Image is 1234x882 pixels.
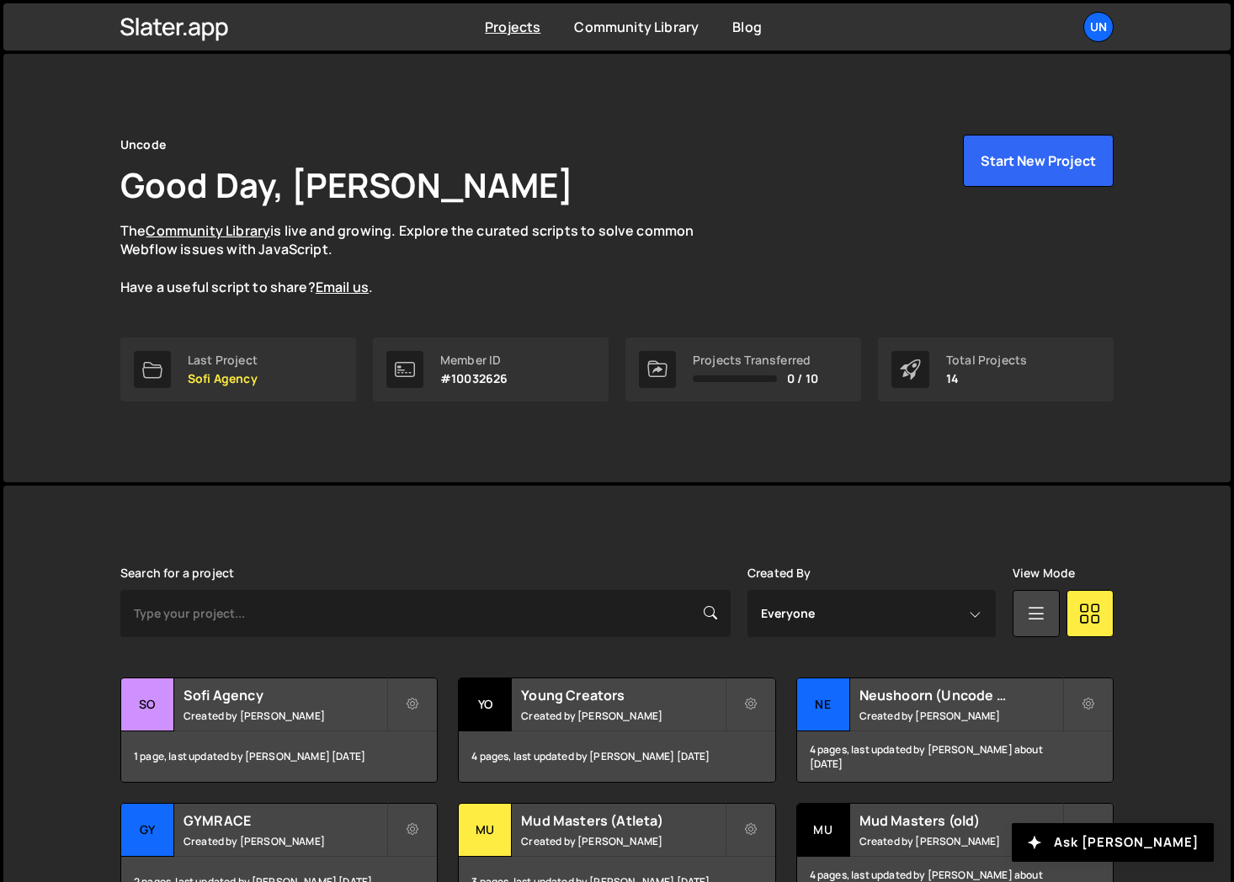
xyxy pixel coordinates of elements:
small: Created by [PERSON_NAME] [859,709,1062,723]
a: Email us [316,278,369,296]
div: Uncode [120,135,166,155]
div: 4 pages, last updated by [PERSON_NAME] [DATE] [459,731,774,782]
div: Mu [797,804,850,857]
a: Projects [485,18,540,36]
div: 1 page, last updated by [PERSON_NAME] [DATE] [121,731,437,782]
p: Sofi Agency [188,372,258,385]
div: Last Project [188,353,258,367]
h2: Neushoorn (Uncode Workspace) [859,686,1062,704]
div: Mu [459,804,512,857]
button: Start New Project [963,135,1114,187]
a: Un [1083,12,1114,42]
h2: GYMRACE [184,811,386,830]
span: 0 / 10 [787,372,818,385]
a: Yo Young Creators Created by [PERSON_NAME] 4 pages, last updated by [PERSON_NAME] [DATE] [458,677,775,783]
div: Yo [459,678,512,731]
small: Created by [PERSON_NAME] [521,709,724,723]
a: Blog [732,18,762,36]
a: Community Library [146,221,270,240]
h2: Young Creators [521,686,724,704]
div: Member ID [440,353,508,367]
p: 14 [946,372,1027,385]
h2: Mud Masters (old) [859,811,1062,830]
label: View Mode [1013,566,1075,580]
small: Created by [PERSON_NAME] [859,834,1062,848]
p: #10032626 [440,372,508,385]
a: Last Project Sofi Agency [120,337,356,401]
label: Search for a project [120,566,234,580]
h1: Good Day, [PERSON_NAME] [120,162,573,208]
div: GY [121,804,174,857]
h2: Sofi Agency [184,686,386,704]
input: Type your project... [120,590,731,637]
p: The is live and growing. Explore the curated scripts to solve common Webflow issues with JavaScri... [120,221,726,297]
a: So Sofi Agency Created by [PERSON_NAME] 1 page, last updated by [PERSON_NAME] [DATE] [120,677,438,783]
a: Community Library [574,18,699,36]
h2: Mud Masters (Atleta) [521,811,724,830]
div: So [121,678,174,731]
label: Created By [747,566,811,580]
div: Ne [797,678,850,731]
a: Ne Neushoorn (Uncode Workspace) Created by [PERSON_NAME] 4 pages, last updated by [PERSON_NAME] a... [796,677,1114,783]
button: Ask [PERSON_NAME] [1012,823,1214,862]
div: 4 pages, last updated by [PERSON_NAME] about [DATE] [797,731,1113,782]
small: Created by [PERSON_NAME] [184,709,386,723]
small: Created by [PERSON_NAME] [521,834,724,848]
small: Created by [PERSON_NAME] [184,834,386,848]
div: Total Projects [946,353,1027,367]
div: Projects Transferred [693,353,818,367]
